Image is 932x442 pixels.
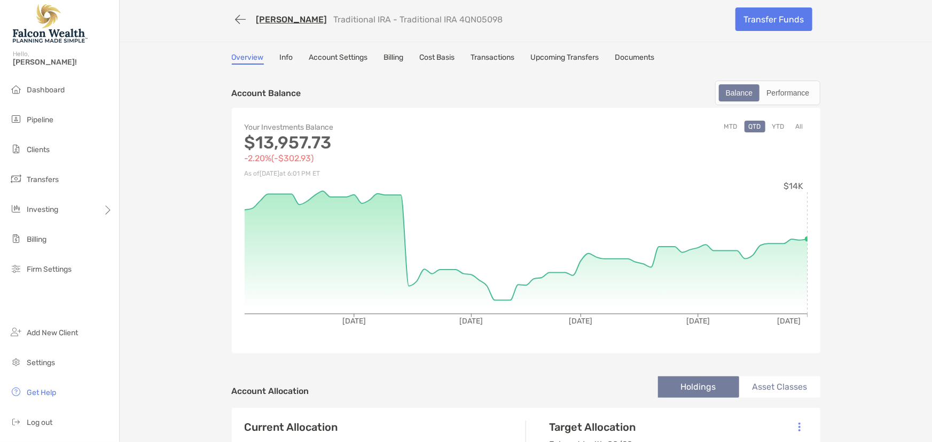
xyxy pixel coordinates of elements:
[27,418,52,427] span: Log out
[13,58,113,67] span: [PERSON_NAME]!
[27,388,56,397] span: Get Help
[10,356,22,368] img: settings icon
[550,421,636,433] h4: Target Allocation
[256,14,327,25] a: [PERSON_NAME]
[10,385,22,398] img: get-help icon
[768,121,789,132] button: YTD
[27,115,53,124] span: Pipeline
[569,317,592,326] tspan: [DATE]
[13,4,88,43] img: Falcon Wealth Planning Logo
[232,386,309,396] h4: Account Allocation
[784,181,803,191] tspan: $14K
[745,121,765,132] button: QTD
[342,317,365,326] tspan: [DATE]
[10,232,22,245] img: billing icon
[739,376,820,398] li: Asset Classes
[27,265,72,274] span: Firm Settings
[27,145,50,154] span: Clients
[735,7,812,31] a: Transfer Funds
[309,53,368,65] a: Account Settings
[10,202,22,215] img: investing icon
[720,85,759,100] div: Balance
[10,415,22,428] img: logout icon
[280,53,293,65] a: Info
[420,53,455,65] a: Cost Basis
[10,326,22,338] img: add_new_client icon
[10,172,22,185] img: transfers icon
[761,85,815,100] div: Performance
[531,53,599,65] a: Upcoming Transfers
[384,53,404,65] a: Billing
[686,317,710,326] tspan: [DATE]
[615,53,655,65] a: Documents
[245,121,526,134] p: Your Investments Balance
[792,121,808,132] button: All
[777,317,801,326] tspan: [DATE]
[232,86,301,100] p: Account Balance
[798,422,801,432] img: Icon List Menu
[245,136,526,149] p: $13,957.73
[245,421,338,433] h4: Current Allocation
[334,14,503,25] p: Traditional IRA - Traditional IRA 4QN05098
[10,262,22,275] img: firm-settings icon
[27,205,58,214] span: Investing
[27,85,65,94] span: Dashboard
[471,53,515,65] a: Transactions
[720,121,742,132] button: MTD
[10,83,22,96] img: dashboard icon
[10,143,22,155] img: clients icon
[27,358,55,367] span: Settings
[658,376,739,398] li: Holdings
[245,167,526,180] p: As of [DATE] at 6:01 PM ET
[245,152,526,165] p: -2.20% ( -$302.93 )
[27,328,78,337] span: Add New Client
[232,53,264,65] a: Overview
[715,81,820,105] div: segmented control
[27,175,59,184] span: Transfers
[459,317,483,326] tspan: [DATE]
[10,113,22,125] img: pipeline icon
[27,235,46,244] span: Billing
